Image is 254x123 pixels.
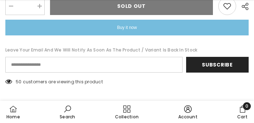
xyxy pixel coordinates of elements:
span: 50 customers are viewing this product [16,78,103,86]
a: Home [6,102,21,122]
a: Search [59,102,76,122]
label: Leave your email and we will notify as soon as the product / variant is back in stock [5,46,249,54]
a: Account [178,102,198,122]
a: Collection [114,102,139,122]
a: Cart [236,102,248,122]
button: Subscribe [186,57,249,73]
